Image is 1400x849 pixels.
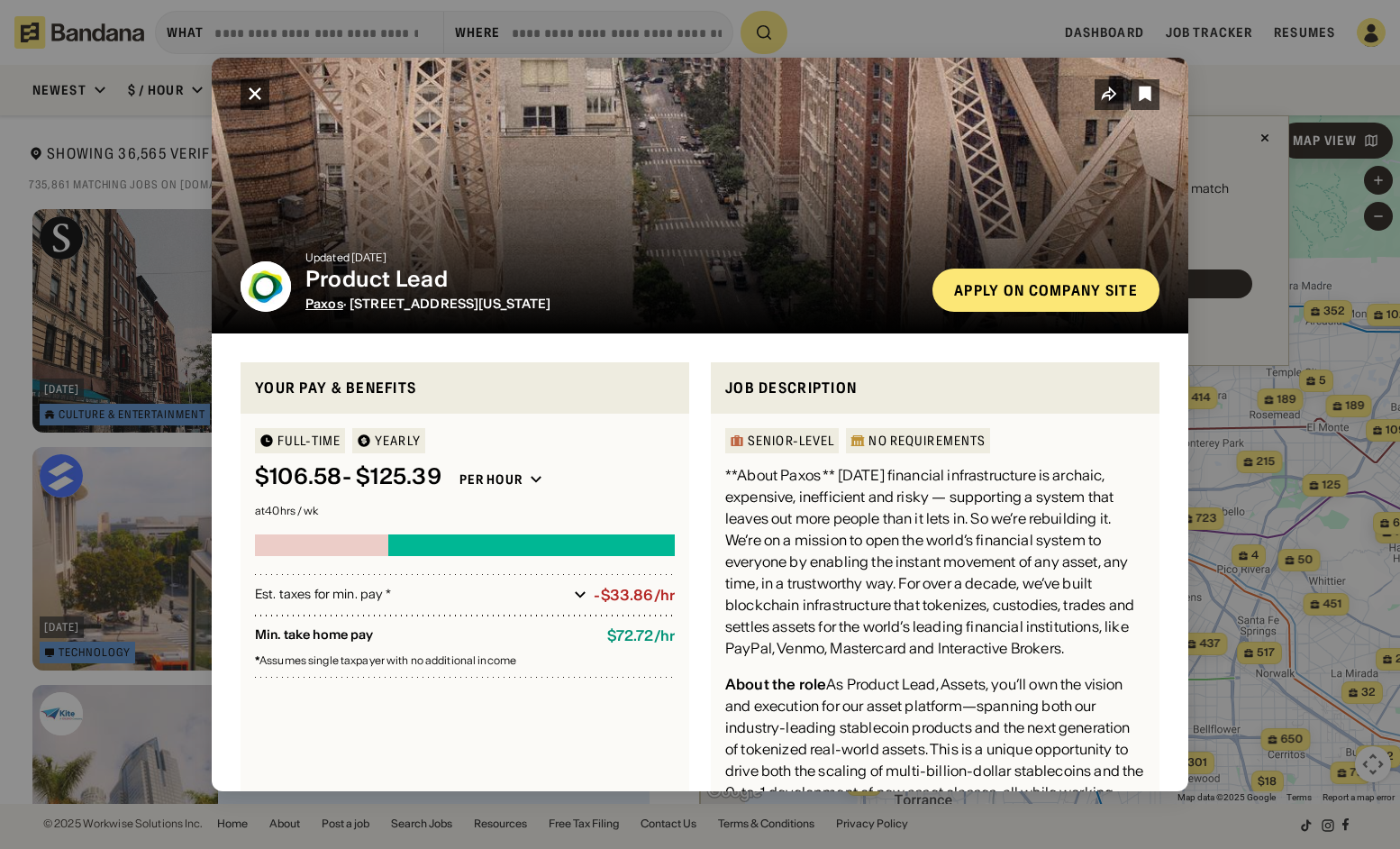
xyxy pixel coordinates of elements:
[868,434,986,447] div: No Requirements
[277,434,341,447] div: Full-time
[725,464,1145,659] div: **About Paxos ** [DATE] financial infrastructure is archaic, expensive, inefficient and risky — s...
[607,627,675,644] div: $ 72.72 / hr
[305,296,343,312] a: Paxos
[305,267,918,293] div: Product Lead
[241,261,291,312] img: Paxos logo
[725,673,1145,825] div: As Product Lead, Assets, you’ll own the vision and execution for our asset platform—spanning both...
[748,434,834,447] div: Senior-Level
[255,627,593,644] div: Min. take home pay
[459,471,523,488] div: Per hour
[255,506,675,516] div: at 40 hrs / wk
[255,377,675,399] div: Your pay & benefits
[255,464,441,490] div: $ 106.58 - $125.39
[255,586,567,604] div: Est. taxes for min. pay *
[932,269,1159,312] a: Apply on company site
[725,377,1145,399] div: Job Description
[305,252,918,263] div: Updated [DATE]
[305,297,918,312] div: · [STREET_ADDRESS][US_STATE]
[594,587,675,604] div: -$33.86/hr
[725,675,826,693] div: About the role
[375,434,421,447] div: YEARLY
[954,283,1138,297] div: Apply on company site
[255,655,675,666] div: Assumes single taxpayer with no additional income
